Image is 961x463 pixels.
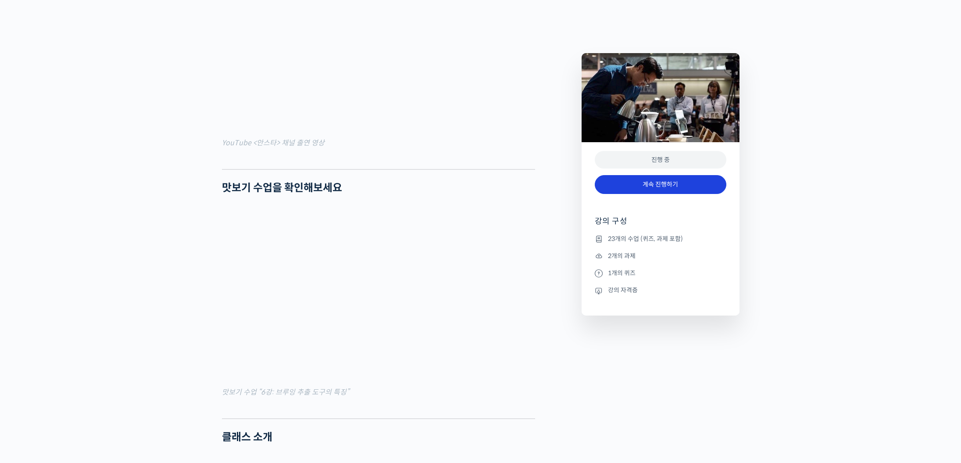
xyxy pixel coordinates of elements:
li: 23개의 수업 (퀴즈, 과제 포함) [595,233,726,244]
a: 홈 [3,278,58,300]
li: 강의 자격증 [595,285,726,296]
li: 1개의 퀴즈 [595,268,726,278]
li: 2개의 과제 [595,251,726,261]
strong: 맛보기 수업을 확인해보세요 [222,181,342,194]
span: 대화 [80,292,91,299]
strong: 클래스 소개 [222,431,272,444]
span: 맛보기 수업 “6강: 브루잉 추출 도구의 특징” [222,388,349,397]
a: 설정 [113,278,168,300]
span: 홈 [28,291,33,298]
a: 대화 [58,278,113,300]
span: YouTube <안스타> 채널 출연 영상 [222,138,325,147]
a: 계속 진행하기 [595,175,726,194]
h4: 강의 구성 [595,216,726,233]
div: 진행 중 [595,151,726,169]
span: 설정 [136,291,146,298]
